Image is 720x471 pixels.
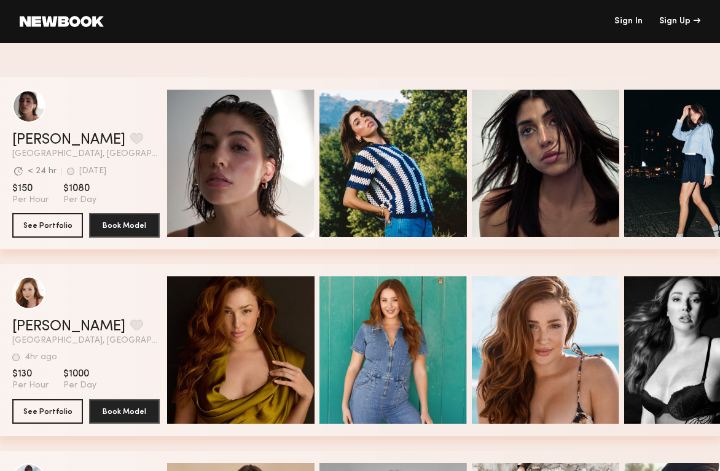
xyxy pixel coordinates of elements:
[89,399,160,424] button: Book Model
[28,167,57,176] div: < 24 hr
[12,319,125,334] a: [PERSON_NAME]
[63,380,96,391] span: Per Day
[63,195,96,206] span: Per Day
[79,167,106,176] div: [DATE]
[12,399,83,424] button: See Portfolio
[63,368,96,380] span: $1000
[89,213,160,238] button: Book Model
[12,150,160,158] span: [GEOGRAPHIC_DATA], [GEOGRAPHIC_DATA]
[25,353,57,362] div: 4hr ago
[12,380,49,391] span: Per Hour
[12,337,160,345] span: [GEOGRAPHIC_DATA], [GEOGRAPHIC_DATA]
[659,17,700,26] div: Sign Up
[12,133,125,147] a: [PERSON_NAME]
[63,182,96,195] span: $1080
[614,17,643,26] a: Sign In
[12,368,49,380] span: $130
[12,213,83,238] button: See Portfolio
[12,182,49,195] span: $150
[12,195,49,206] span: Per Hour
